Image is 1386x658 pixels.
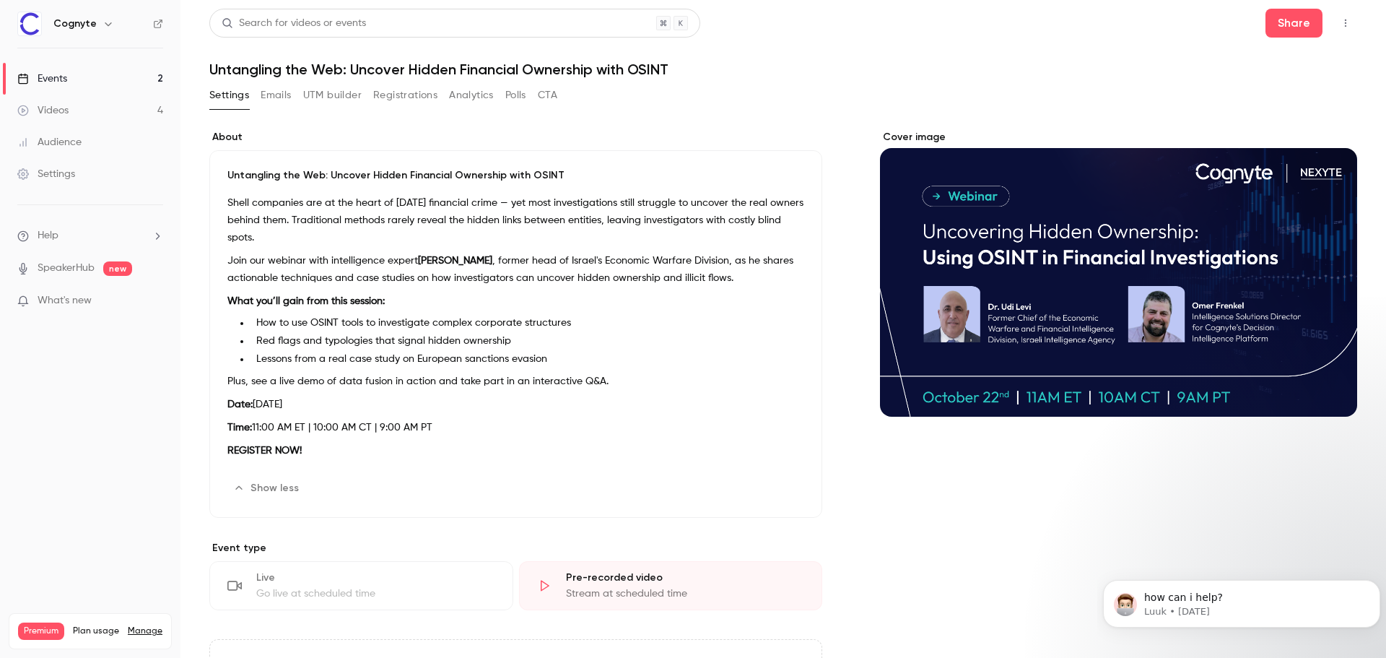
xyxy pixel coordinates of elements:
span: What's new [38,293,92,308]
span: Plan usage [73,625,119,637]
li: help-dropdown-opener [17,228,163,243]
strong: REGISTER NOW! [227,446,302,456]
section: Cover image [880,130,1357,417]
button: Polls [505,84,526,107]
button: Settings [209,84,249,107]
button: Analytics [449,84,494,107]
button: UTM builder [303,84,362,107]
div: Pre-recorded videoStream at scheduled time [519,561,823,610]
p: Plus, see a live demo of data fusion in action and take part in an interactive Q&A. [227,373,804,390]
span: new [103,261,132,276]
p: Untangling the Web: Uncover Hidden Financial Ownership with OSINT [227,168,804,183]
span: Help [38,228,58,243]
strong: [PERSON_NAME] [418,256,492,266]
div: Go live at scheduled time [256,586,495,601]
div: Search for videos or events [222,16,366,31]
iframe: Noticeable Trigger [146,295,163,308]
button: Registrations [373,84,437,107]
label: Cover image [880,130,1357,144]
div: Audience [17,135,82,150]
div: LiveGo live at scheduled time [209,561,513,610]
p: [DATE] [227,396,804,413]
a: Manage [128,625,162,637]
div: Events [17,72,67,86]
p: 11:00 AM ET | 10:00 AM CT | 9:00 AM PT [227,419,804,436]
div: Settings [17,167,75,181]
strong: Time: [227,423,252,433]
p: Shell companies are at the heart of [DATE] financial crime — yet most investigations still strugg... [227,194,804,246]
div: Videos [17,103,69,118]
li: Lessons from a real case study on European sanctions evasion [250,352,804,367]
li: How to use OSINT tools to investigate complex corporate structures [250,316,804,331]
span: Premium [18,623,64,640]
strong: What you’ll gain from this session: [227,296,385,306]
li: Red flags and typologies that signal hidden ownership [250,334,804,349]
img: Cognyte [18,12,41,35]
h6: Cognyte [53,17,97,31]
iframe: Intercom notifications message [1097,550,1386,651]
p: Join our webinar with intelligence expert , former head of Israel's Economic Warfare Division, as... [227,252,804,287]
div: Live [256,571,495,585]
p: Event type [209,541,822,555]
div: Stream at scheduled time [566,586,805,601]
label: About [209,130,822,144]
div: Pre-recorded video [566,571,805,585]
button: Show less [227,477,308,500]
a: SpeakerHub [38,261,95,276]
strong: Date: [227,399,253,410]
button: Emails [261,84,291,107]
button: Share [1265,9,1322,38]
h1: Untangling the Web: Uncover Hidden Financial Ownership with OSINT [209,61,1357,78]
button: CTA [538,84,557,107]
